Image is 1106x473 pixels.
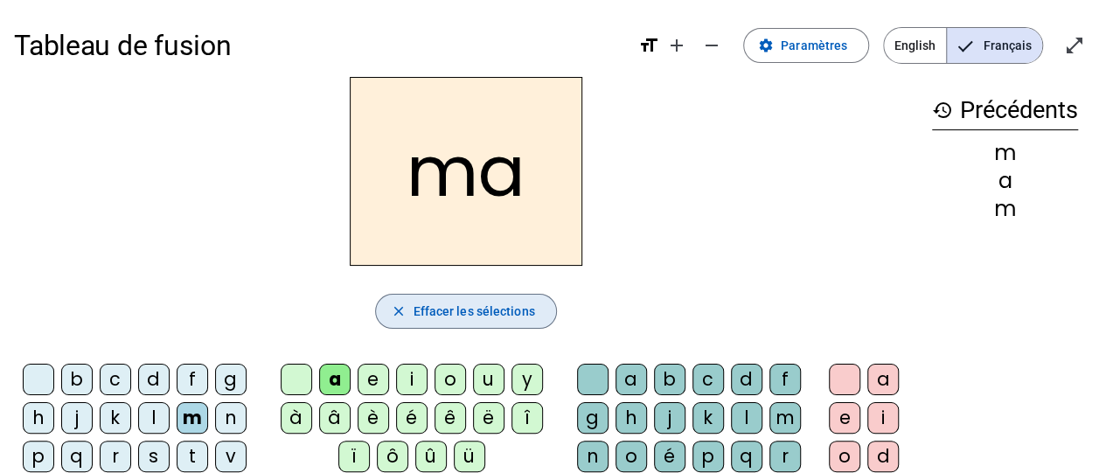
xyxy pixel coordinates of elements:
[758,38,774,53] mat-icon: settings
[138,402,170,434] div: l
[829,402,860,434] div: e
[731,402,762,434] div: l
[215,402,247,434] div: n
[511,364,543,395] div: y
[577,441,609,472] div: n
[350,77,582,266] h2: ma
[138,364,170,395] div: d
[666,35,687,56] mat-icon: add
[413,301,534,322] span: Effacer les sélections
[396,402,428,434] div: é
[215,441,247,472] div: v
[743,28,869,63] button: Paramètres
[694,28,729,63] button: Diminuer la taille de la police
[377,441,408,472] div: ô
[932,91,1078,130] h3: Précédents
[319,364,351,395] div: a
[692,364,724,395] div: c
[511,402,543,434] div: î
[829,441,860,472] div: o
[14,17,624,73] h1: Tableau de fusion
[659,28,694,63] button: Augmenter la taille de la police
[867,364,899,395] div: a
[932,143,1078,163] div: m
[473,364,504,395] div: u
[473,402,504,434] div: ë
[396,364,428,395] div: i
[23,441,54,472] div: p
[932,100,953,121] mat-icon: history
[390,303,406,319] mat-icon: close
[701,35,722,56] mat-icon: remove
[358,402,389,434] div: è
[177,364,208,395] div: f
[932,170,1078,191] div: a
[654,364,685,395] div: b
[319,402,351,434] div: â
[867,402,899,434] div: i
[654,441,685,472] div: é
[138,441,170,472] div: s
[23,402,54,434] div: h
[435,402,466,434] div: ê
[215,364,247,395] div: g
[616,402,647,434] div: h
[692,441,724,472] div: p
[692,402,724,434] div: k
[577,402,609,434] div: g
[781,35,847,56] span: Paramètres
[281,402,312,434] div: à
[61,364,93,395] div: b
[769,441,801,472] div: r
[769,402,801,434] div: m
[61,402,93,434] div: j
[883,27,1043,64] mat-button-toggle-group: Language selection
[100,364,131,395] div: c
[177,402,208,434] div: m
[638,35,659,56] mat-icon: format_size
[435,364,466,395] div: o
[654,402,685,434] div: j
[867,441,899,472] div: d
[932,198,1078,219] div: m
[731,364,762,395] div: d
[100,441,131,472] div: r
[454,441,485,472] div: ü
[731,441,762,472] div: q
[884,28,946,63] span: English
[415,441,447,472] div: û
[616,364,647,395] div: a
[100,402,131,434] div: k
[375,294,556,329] button: Effacer les sélections
[338,441,370,472] div: ï
[769,364,801,395] div: f
[61,441,93,472] div: q
[1057,28,1092,63] button: Entrer en plein écran
[947,28,1042,63] span: Français
[616,441,647,472] div: o
[1064,35,1085,56] mat-icon: open_in_full
[177,441,208,472] div: t
[358,364,389,395] div: e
